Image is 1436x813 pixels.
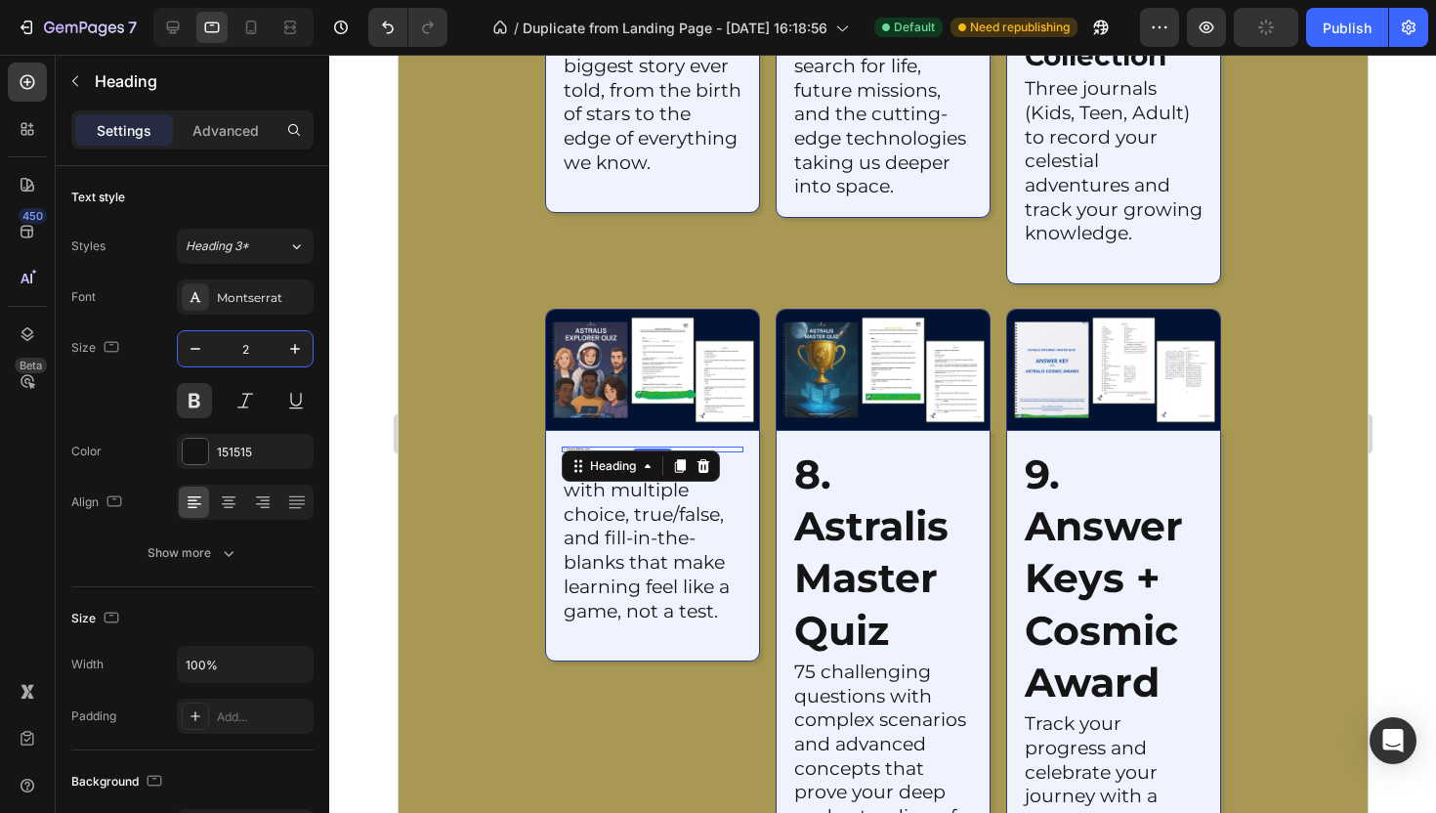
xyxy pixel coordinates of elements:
[177,229,314,264] button: Heading 3*
[71,443,102,460] div: Color
[514,18,519,38] span: /
[523,18,827,38] span: Duplicate from Landing Page - [DATE] 16:18:56
[396,606,573,799] p: 75 challenging questions with complex scenarios and advanced concepts that prove your deep unders...
[970,19,1070,36] span: Need republishing
[71,237,106,255] div: Styles
[186,237,249,255] span: Heading 3*
[15,358,47,373] div: Beta
[1306,8,1388,47] button: Publish
[8,8,146,47] button: 7
[71,288,96,306] div: Font
[95,69,306,93] p: Heading
[377,254,592,375] img: gempages_581066651374453673-bf30c1d0-89e6-4009-a012-20414dd5f0b7.png
[178,647,313,682] input: Auto
[217,444,309,461] div: 151515
[217,289,309,307] div: Montserrat
[71,769,166,795] div: Background
[894,19,935,36] span: Default
[368,8,447,47] div: Undo/Redo
[147,254,361,375] img: gempages_581066651374453673-f69f7765-2c59-4223-b97f-a5e6c3f02407.png
[1370,717,1416,764] div: Open Intercom Messenger
[217,708,309,726] div: Add...
[148,543,238,563] div: Show more
[394,392,575,604] h2: 8. astralis master quiz
[71,707,116,725] div: Padding
[608,254,823,375] img: gempages_581066651374453673-f5e4c1b9-1cee-4d8f-98e0-cfc103670e46.png
[1323,18,1372,38] div: Publish
[71,490,126,516] div: Align
[71,189,125,206] div: Text style
[626,22,804,192] p: Three journals (Kids, Teen, Adult) to record your celestial adventures and track your growing kno...
[165,400,343,569] p: 80 fun questions with multiple choice, true/false, and fill-in-the-blanks that make learning feel...
[188,403,241,420] div: Heading
[71,606,123,632] div: Size
[71,335,123,362] div: Size
[128,16,137,39] p: 7
[624,392,806,656] h2: 9. answer keys + cosmic award
[163,392,345,399] h2: 7. astralis explorer quiz
[71,535,314,571] button: Show more
[19,208,47,224] div: 450
[71,656,104,673] div: Width
[192,120,259,141] p: Advanced
[97,120,151,141] p: Settings
[399,55,1368,813] iframe: Design area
